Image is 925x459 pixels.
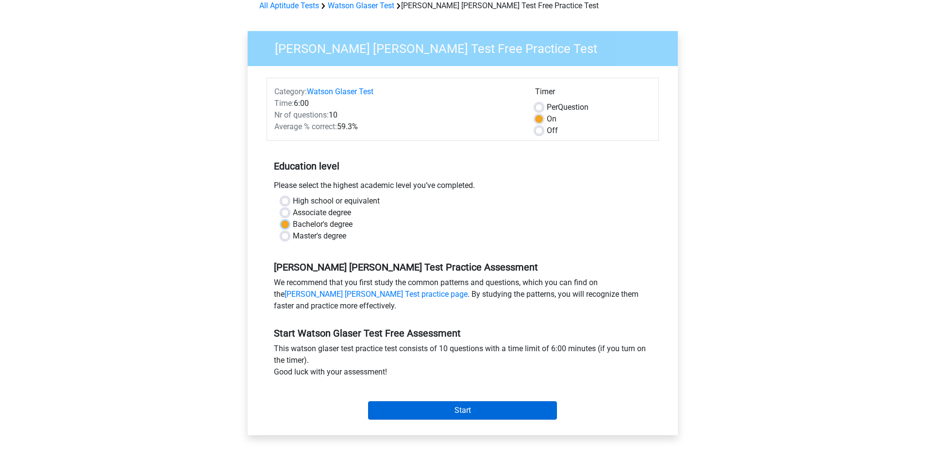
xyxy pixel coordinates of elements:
[274,122,337,131] span: Average % correct:
[259,1,319,10] a: All Aptitude Tests
[274,327,652,339] h5: Start Watson Glaser Test Free Assessment
[535,86,651,102] div: Timer
[547,113,556,125] label: On
[267,121,528,133] div: 59.3%
[267,109,528,121] div: 10
[547,102,558,112] span: Per
[267,98,528,109] div: 6:00
[307,87,373,96] a: Watson Glaser Test
[547,125,558,136] label: Off
[293,219,353,230] label: Bachelor's degree
[274,87,307,96] span: Category:
[274,156,652,176] h5: Education level
[285,289,468,299] a: [PERSON_NAME] [PERSON_NAME] Test practice page
[293,230,346,242] label: Master's degree
[267,343,659,382] div: This watson glaser test practice test consists of 10 questions with a time limit of 6:00 minutes ...
[274,99,294,108] span: Time:
[293,195,380,207] label: High school or equivalent
[267,277,659,316] div: We recommend that you first study the common patterns and questions, which you can find on the . ...
[274,261,652,273] h5: [PERSON_NAME] [PERSON_NAME] Test Practice Assessment
[274,110,329,119] span: Nr of questions:
[328,1,394,10] a: Watson Glaser Test
[293,207,351,219] label: Associate degree
[368,401,557,420] input: Start
[547,102,589,113] label: Question
[267,180,659,195] div: Please select the highest academic level you’ve completed.
[263,37,671,56] h3: [PERSON_NAME] [PERSON_NAME] Test Free Practice Test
